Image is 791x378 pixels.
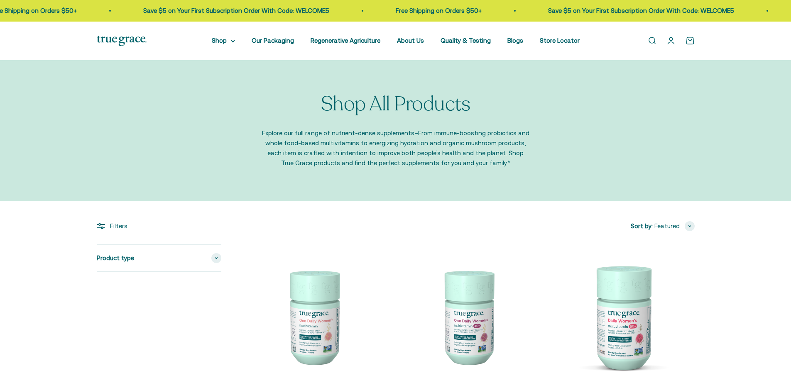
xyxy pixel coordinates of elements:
a: Store Locator [540,37,580,44]
p: Save $5 on Your First Subscription Order With Code: WELCOME5 [545,6,731,16]
button: Featured [654,221,695,231]
p: Save $5 on Your First Subscription Order With Code: WELCOME5 [140,6,326,16]
span: Featured [654,221,680,231]
a: Quality & Testing [441,37,491,44]
span: Product type [97,253,134,263]
a: Regenerative Agriculture [311,37,380,44]
a: Our Packaging [252,37,294,44]
p: Explore our full range of nutrient-dense supplements–From immune-boosting probiotics and whole fo... [261,128,531,168]
div: Filters [97,221,221,231]
p: Shop All Products [321,93,470,115]
a: Blogs [507,37,523,44]
span: Sort by: [631,221,653,231]
a: Free Shipping on Orders $50+ [393,7,479,14]
summary: Product type [97,245,221,271]
summary: Shop [212,36,235,46]
a: About Us [397,37,424,44]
